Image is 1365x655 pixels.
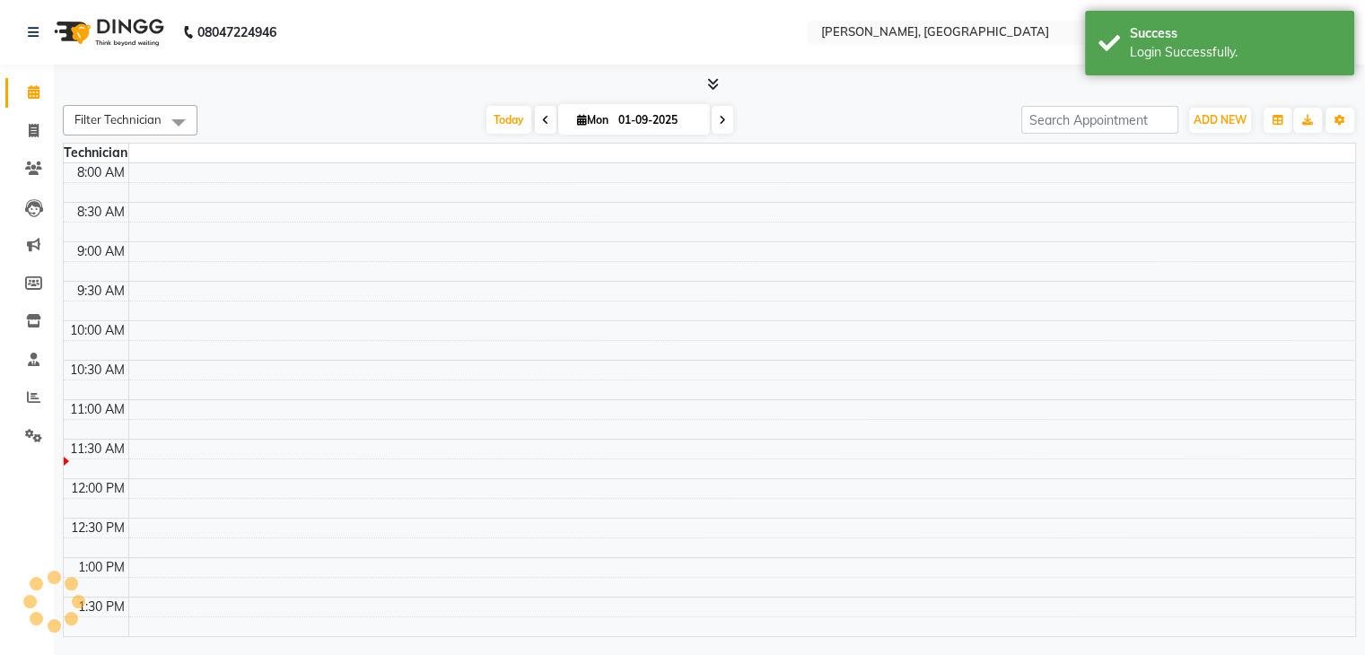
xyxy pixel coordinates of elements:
input: 2025-09-01 [613,107,703,134]
div: 12:30 PM [67,519,128,537]
div: 12:00 PM [67,479,128,498]
b: 08047224946 [197,7,276,57]
div: 11:30 AM [66,440,128,458]
div: 1:30 PM [74,598,128,616]
span: Mon [573,113,613,127]
div: 8:00 AM [74,163,128,182]
div: 10:30 AM [66,361,128,380]
div: 8:30 AM [74,203,128,222]
div: 10:00 AM [66,321,128,340]
button: ADD NEW [1189,108,1251,133]
div: Login Successfully. [1130,43,1341,62]
div: 9:00 AM [74,242,128,261]
input: Search Appointment [1021,106,1178,134]
span: ADD NEW [1194,113,1247,127]
img: logo [46,7,169,57]
span: Today [486,106,531,134]
div: 11:00 AM [66,400,128,419]
div: 9:30 AM [74,282,128,301]
div: Success [1130,24,1341,43]
span: Filter Technician [74,112,162,127]
div: Technician [64,144,128,162]
div: 1:00 PM [74,558,128,577]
